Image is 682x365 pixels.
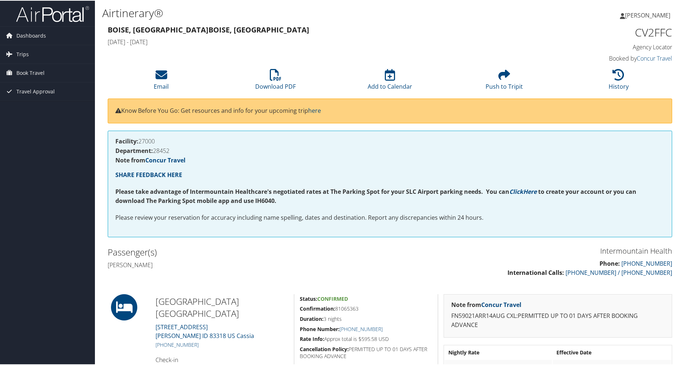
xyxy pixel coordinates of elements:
p: Know Before You Go: Get resources and info for your upcoming trip [115,105,664,115]
a: Here [523,187,537,195]
h4: [DATE] - [DATE] [108,37,528,45]
h1: CV2FFC [539,24,672,39]
h4: 27000 [115,138,664,143]
h3: Intermountain Health [395,245,672,255]
span: Book Travel [16,63,45,81]
th: Effective Date [553,345,671,358]
a: History [609,72,629,90]
a: SHARE FEEDBACK HERE [115,170,182,178]
strong: Status: [300,295,317,301]
strong: Facility: [115,137,138,145]
strong: Note from [115,155,185,164]
strong: Please take advantage of Intermountain Healthcare's negotiated rates at The Parking Spot for your... [115,187,509,195]
h5: PERMITTED UP TO 01 DAYS AFTER BOOKING ADVANCE [300,345,432,359]
th: Nightly Rate [445,345,552,358]
a: [PHONE_NUMBER] / [PHONE_NUMBER] [566,268,672,276]
a: [STREET_ADDRESS][PERSON_NAME] ID 83318 US Cassia [156,322,254,339]
strong: Department: [115,146,153,154]
a: Concur Travel [145,155,185,164]
a: Concur Travel [481,300,521,308]
a: [PERSON_NAME] [620,4,678,26]
span: Confirmed [317,295,348,301]
strong: Cancellation Policy: [300,345,349,352]
h2: [GEOGRAPHIC_DATA] [GEOGRAPHIC_DATA] [156,295,288,319]
h1: Airtinerary® [102,5,486,20]
a: [PHONE_NUMBER] [340,325,383,332]
a: here [308,106,321,114]
strong: Rate Info: [300,335,324,342]
a: Email [154,72,169,90]
a: [PHONE_NUMBER] [621,259,672,267]
h5: Approx total is $595.58 USD [300,335,432,342]
span: Trips [16,45,29,63]
p: Please review your reservation for accuracy including name spelling, dates and destination. Repor... [115,212,664,222]
img: airportal-logo.png [16,5,89,22]
span: Dashboards [16,26,46,44]
strong: Phone: [599,259,620,267]
a: Download PDF [255,72,296,90]
span: Travel Approval [16,82,55,100]
strong: International Calls: [507,268,564,276]
h4: Booked by [539,54,672,62]
p: FN59021ARR14AUG CXL:PERMITTED UP TO 01 DAYS AFTER BOOKING ADVANCE [451,311,664,329]
a: Push to Tripit [486,72,523,90]
strong: Confirmation: [300,304,335,311]
h2: Passenger(s) [108,245,384,258]
h4: Agency Locator [539,42,672,50]
h5: 3 nights [300,315,432,322]
a: Click [509,187,523,195]
h4: [PERSON_NAME] [108,260,384,268]
h5: 81065363 [300,304,432,312]
span: [PERSON_NAME] [625,11,670,19]
a: [PHONE_NUMBER] [156,341,199,347]
a: Concur Travel [637,54,672,62]
h4: 28452 [115,147,664,153]
strong: Boise, [GEOGRAPHIC_DATA] Boise, [GEOGRAPHIC_DATA] [108,24,309,34]
a: Add to Calendar [368,72,412,90]
strong: Duration: [300,315,323,322]
strong: Phone Number: [300,325,340,332]
strong: Note from [451,300,521,308]
h4: Check-in [156,355,288,363]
